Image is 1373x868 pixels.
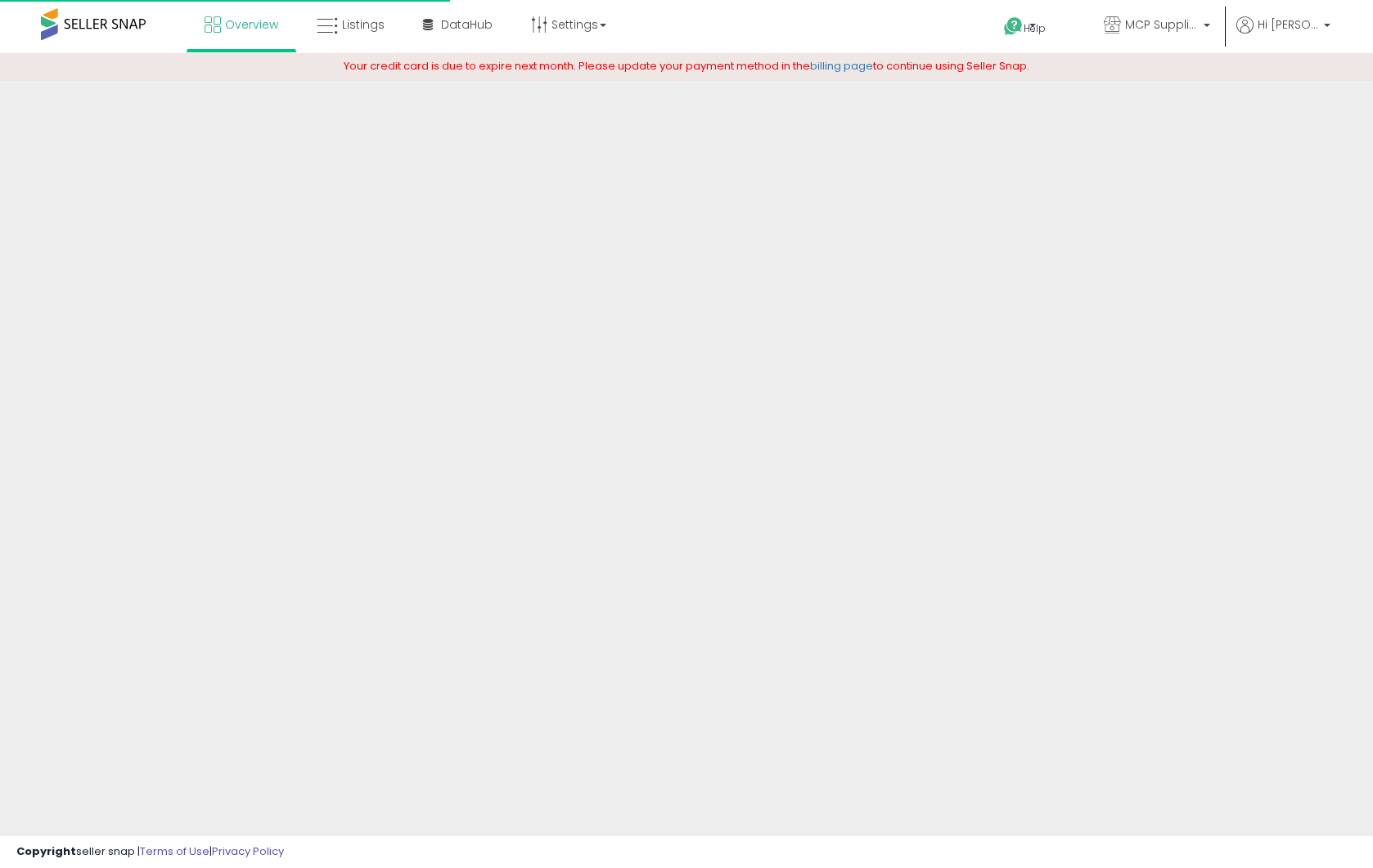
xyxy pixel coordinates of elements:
span: Hi [PERSON_NAME] [1258,16,1319,33]
i: Get Help [1003,16,1024,37]
a: Hi [PERSON_NAME] [1236,16,1330,53]
span: Overview [225,16,278,33]
span: Your credit card is due to expire next month. Please update your payment method in the to continu... [344,58,1029,74]
a: Help [991,4,1078,53]
span: MCP Supplies [1125,16,1199,33]
span: DataHub [441,16,493,33]
span: Listings [342,16,385,33]
span: Help [1024,21,1046,35]
a: billing page [810,58,873,74]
